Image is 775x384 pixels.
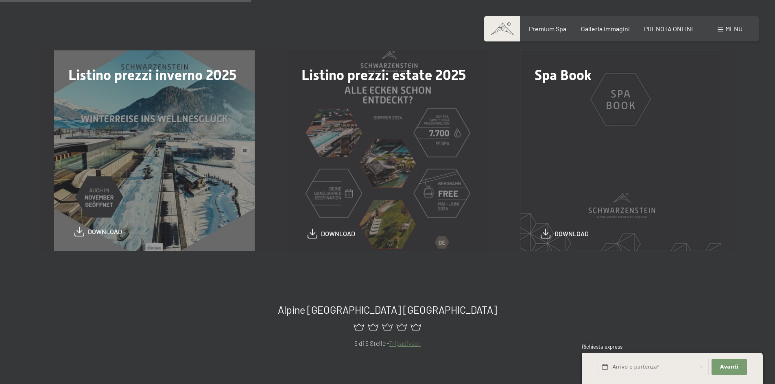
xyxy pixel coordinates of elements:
[74,227,122,236] a: download
[278,304,497,316] span: Alpine [GEOGRAPHIC_DATA] [GEOGRAPHIC_DATA]
[535,67,592,83] span: Spa Book
[712,359,747,375] button: Avanti
[582,343,622,350] span: Richiesta express
[720,363,738,371] span: Avanti
[321,229,355,238] span: download
[110,338,665,349] p: 5 di 5 Stelle -
[389,339,421,347] a: Tripadivsor
[725,25,742,33] span: Menu
[541,229,589,239] a: download
[581,25,630,33] a: Galleria immagini
[644,25,695,33] a: PRENOTA ONLINE
[68,67,237,83] span: Listino prezzi inverno 2025
[529,25,566,33] a: Premium Spa
[308,229,356,239] a: download
[88,227,122,236] span: download
[301,67,466,83] span: Listino prezzi: estate 2025
[555,229,589,238] span: download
